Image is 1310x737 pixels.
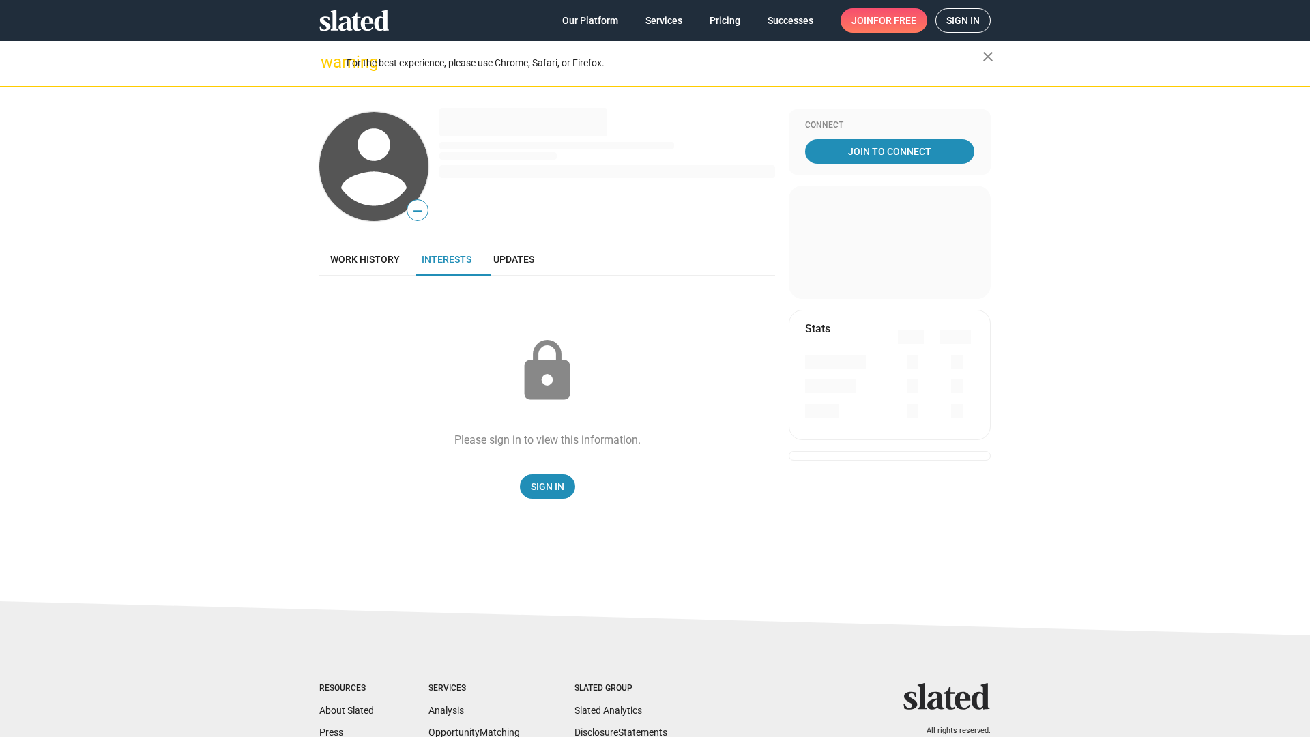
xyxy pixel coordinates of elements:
[411,243,482,276] a: Interests
[873,8,916,33] span: for free
[635,8,693,33] a: Services
[551,8,629,33] a: Our Platform
[520,474,575,499] a: Sign In
[428,705,464,716] a: Analysis
[422,254,471,265] span: Interests
[330,254,400,265] span: Work history
[980,48,996,65] mat-icon: close
[645,8,682,33] span: Services
[805,321,830,336] mat-card-title: Stats
[757,8,824,33] a: Successes
[808,139,972,164] span: Join To Connect
[841,8,927,33] a: Joinfor free
[347,54,982,72] div: For the best experience, please use Chrome, Safari, or Firefox.
[454,433,641,447] div: Please sign in to view this information.
[805,120,974,131] div: Connect
[531,474,564,499] span: Sign In
[319,705,374,716] a: About Slated
[574,683,667,694] div: Slated Group
[321,54,337,70] mat-icon: warning
[710,8,740,33] span: Pricing
[805,139,974,164] a: Join To Connect
[428,683,520,694] div: Services
[407,202,428,220] span: —
[562,8,618,33] span: Our Platform
[319,683,374,694] div: Resources
[493,254,534,265] span: Updates
[768,8,813,33] span: Successes
[946,9,980,32] span: Sign in
[851,8,916,33] span: Join
[319,243,411,276] a: Work history
[574,705,642,716] a: Slated Analytics
[935,8,991,33] a: Sign in
[513,337,581,405] mat-icon: lock
[699,8,751,33] a: Pricing
[482,243,545,276] a: Updates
